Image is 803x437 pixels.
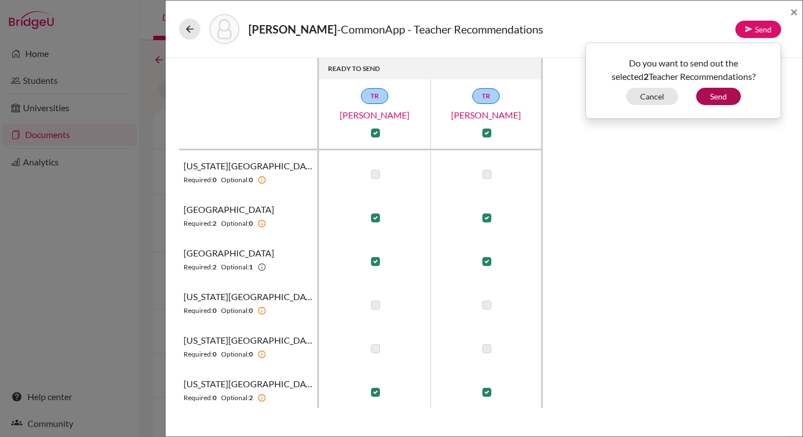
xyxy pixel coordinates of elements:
[184,290,313,303] span: [US_STATE][GEOGRAPHIC_DATA]
[184,349,213,359] span: Required:
[221,175,249,185] span: Optional:
[790,5,798,18] button: Close
[184,262,213,272] span: Required:
[184,218,213,229] span: Required:
[221,349,249,359] span: Optional:
[213,262,217,272] b: 2
[221,218,249,229] span: Optional:
[696,88,741,105] button: Send
[184,306,213,316] span: Required:
[430,108,542,122] a: [PERSON_NAME]
[221,306,249,316] span: Optional:
[249,262,253,272] b: 1
[184,246,274,260] span: [GEOGRAPHIC_DATA]
[213,349,217,359] b: 0
[184,175,213,185] span: Required:
[184,377,313,391] span: [US_STATE][GEOGRAPHIC_DATA]
[213,218,217,229] b: 2
[184,334,313,347] span: [US_STATE][GEOGRAPHIC_DATA]
[249,306,253,316] b: 0
[249,218,253,229] b: 0
[184,203,274,216] span: [GEOGRAPHIC_DATA]
[221,262,249,272] span: Optional:
[213,175,217,185] b: 0
[184,393,213,403] span: Required:
[249,393,253,403] b: 2
[213,306,217,316] b: 0
[248,22,337,36] strong: [PERSON_NAME]
[790,3,798,20] span: ×
[249,349,253,359] b: 0
[735,21,781,38] button: Send
[626,88,678,105] button: Cancel
[319,58,543,79] th: READY TO SEND
[319,108,431,122] a: [PERSON_NAME]
[184,159,313,173] span: [US_STATE][GEOGRAPHIC_DATA]
[361,88,388,104] a: TR
[213,393,217,403] b: 0
[472,88,500,104] a: TR
[337,22,543,36] span: - CommonApp - Teacher Recommendations
[585,42,781,119] div: Send
[249,175,253,185] b: 0
[221,393,249,403] span: Optional:
[594,56,772,83] p: Do you want to send out the selected Teacher Recommendations?
[644,71,649,82] b: 2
